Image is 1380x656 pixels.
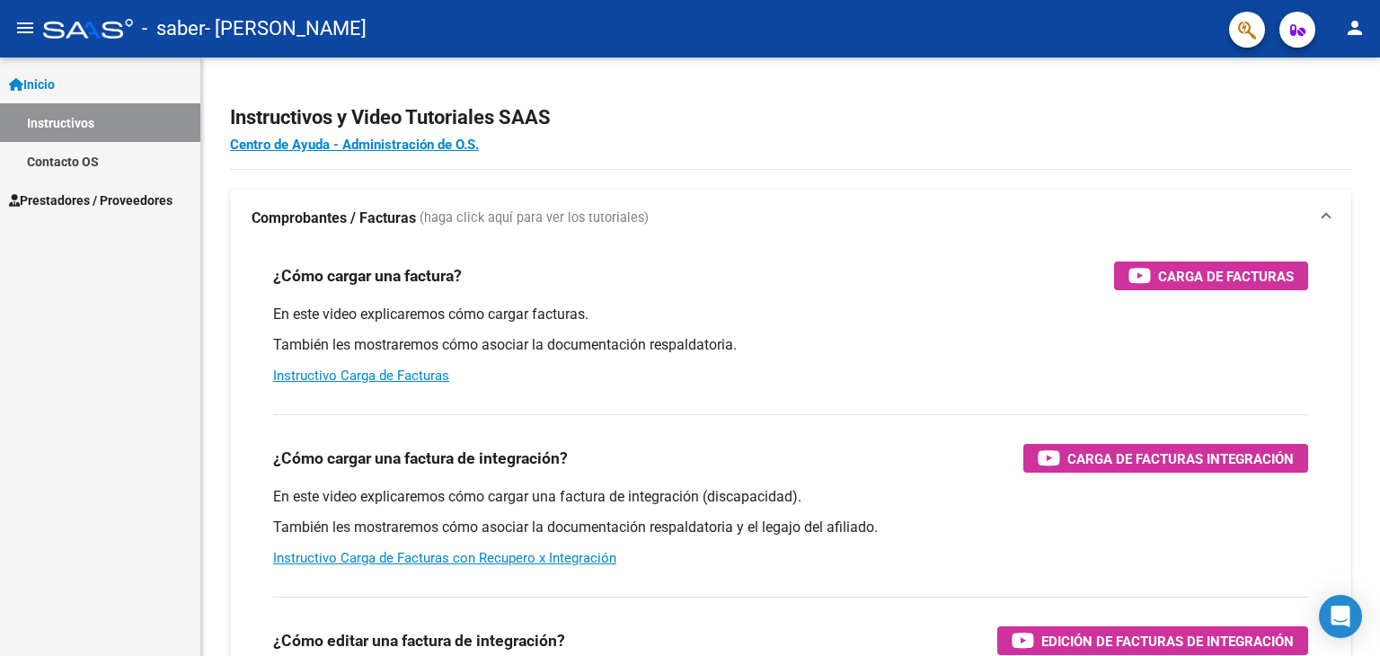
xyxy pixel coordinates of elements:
[1319,595,1362,638] div: Open Intercom Messenger
[1158,265,1294,288] span: Carga de Facturas
[230,101,1351,135] h2: Instructivos y Video Tutoriales SAAS
[1041,630,1294,652] span: Edición de Facturas de integración
[230,137,479,153] a: Centro de Ayuda - Administración de O.S.
[273,550,616,566] a: Instructivo Carga de Facturas con Recupero x Integración
[1114,262,1308,290] button: Carga de Facturas
[273,487,1308,507] p: En este video explicaremos cómo cargar una factura de integración (discapacidad).
[273,305,1308,324] p: En este video explicaremos cómo cargar facturas.
[273,335,1308,355] p: También les mostraremos cómo asociar la documentación respaldatoria.
[1023,444,1308,473] button: Carga de Facturas Integración
[997,626,1308,655] button: Edición de Facturas de integración
[273,628,565,653] h3: ¿Cómo editar una factura de integración?
[1344,17,1366,39] mat-icon: person
[9,75,55,94] span: Inicio
[273,518,1308,537] p: También les mostraremos cómo asociar la documentación respaldatoria y el legajo del afiliado.
[142,9,205,49] span: - saber
[273,446,568,471] h3: ¿Cómo cargar una factura de integración?
[420,208,649,228] span: (haga click aquí para ver los tutoriales)
[273,368,449,384] a: Instructivo Carga de Facturas
[1067,448,1294,470] span: Carga de Facturas Integración
[205,9,367,49] span: - [PERSON_NAME]
[14,17,36,39] mat-icon: menu
[252,208,416,228] strong: Comprobantes / Facturas
[9,191,172,210] span: Prestadores / Proveedores
[273,263,462,288] h3: ¿Cómo cargar una factura?
[230,190,1351,247] mat-expansion-panel-header: Comprobantes / Facturas (haga click aquí para ver los tutoriales)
